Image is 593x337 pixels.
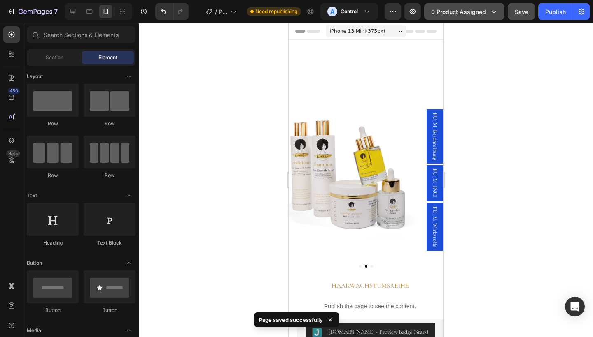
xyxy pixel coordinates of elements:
[424,3,504,20] button: 0 product assigned
[508,3,535,20] button: Save
[215,7,217,16] span: /
[27,327,41,334] span: Media
[320,3,378,20] button: AControl
[8,88,20,94] div: 450
[27,120,79,127] div: Row
[27,192,37,199] span: Text
[122,324,135,337] span: Toggle open
[40,305,140,313] div: [DOMAIN_NAME] - Preview Badge (Stars)
[538,3,573,20] button: Publish
[3,3,61,20] button: 7
[431,7,486,16] span: 0 product assigned
[23,305,33,314] img: Judgeme.png
[27,172,79,179] div: Row
[84,307,135,314] div: Button
[6,150,20,157] div: Beta
[122,70,135,83] span: Toggle open
[122,256,135,270] span: Toggle open
[565,297,585,316] div: Open Intercom Messenger
[515,8,528,15] span: Save
[84,120,135,127] div: Row
[122,189,135,202] span: Toggle open
[155,3,189,20] div: Undo/Redo
[27,26,135,43] input: Search Sections & Elements
[27,307,79,314] div: Button
[98,54,117,61] span: Element
[84,172,135,179] div: Row
[259,316,323,324] p: Page saved successfully
[84,239,135,247] div: Text Block
[54,7,58,16] p: 7
[330,7,334,16] p: A
[255,8,297,15] span: Need republishing
[46,54,63,61] span: Section
[219,7,227,16] span: Product Page - [DATE] 15:33:32
[289,23,443,337] iframe: Design area
[545,7,566,16] div: Publish
[341,7,358,16] h3: Control
[17,300,146,319] button: Judge.me - Preview Badge (Stars)
[27,259,42,267] span: Button
[27,239,79,247] div: Heading
[27,73,43,80] span: Layout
